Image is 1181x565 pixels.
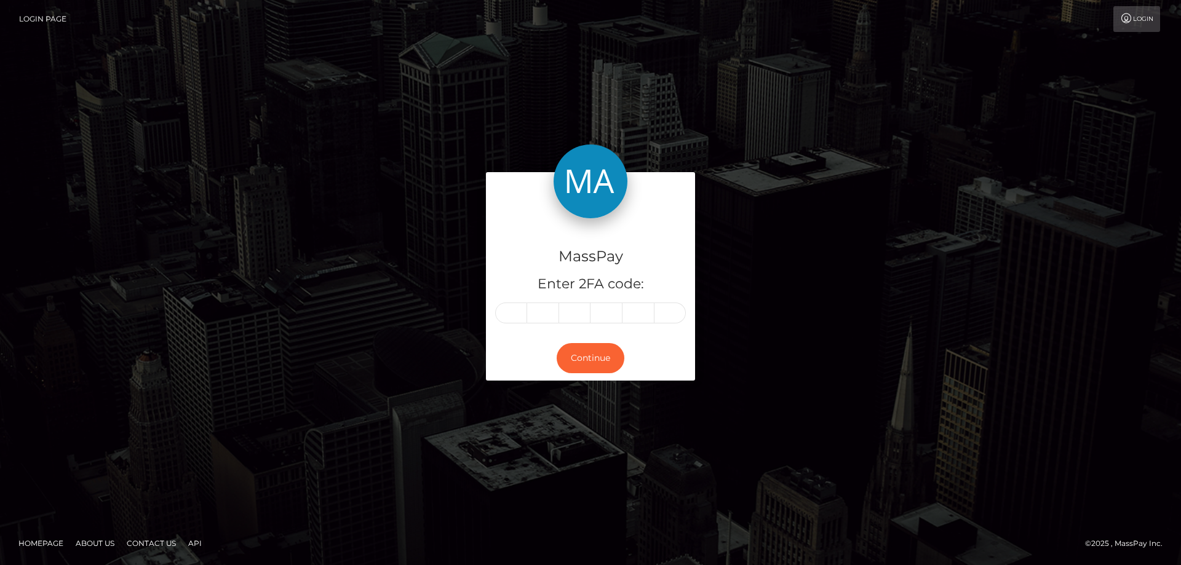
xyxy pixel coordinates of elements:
[14,534,68,553] a: Homepage
[1085,537,1172,550] div: © 2025 , MassPay Inc.
[122,534,181,553] a: Contact Us
[495,246,686,267] h4: MassPay
[495,275,686,294] h5: Enter 2FA code:
[71,534,119,553] a: About Us
[554,144,627,218] img: MassPay
[183,534,207,553] a: API
[19,6,66,32] a: Login Page
[1113,6,1160,32] a: Login
[557,343,624,373] button: Continue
